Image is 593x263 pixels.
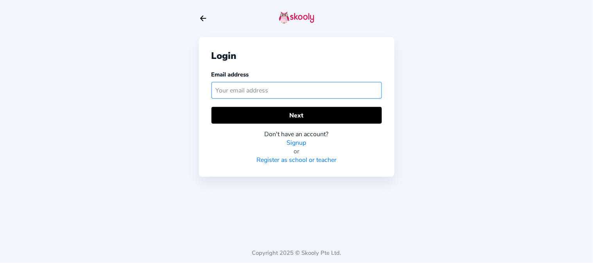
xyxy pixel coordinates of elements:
img: skooly-logo.png [279,11,314,24]
div: or [211,147,382,156]
button: Next [211,107,382,124]
div: Don't have an account? [211,130,382,139]
input: Your email address [211,82,382,99]
div: Login [211,50,382,62]
a: Register as school or teacher [256,156,337,164]
label: Email address [211,71,249,78]
button: arrow back outline [199,14,208,23]
a: Signup [287,139,306,147]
